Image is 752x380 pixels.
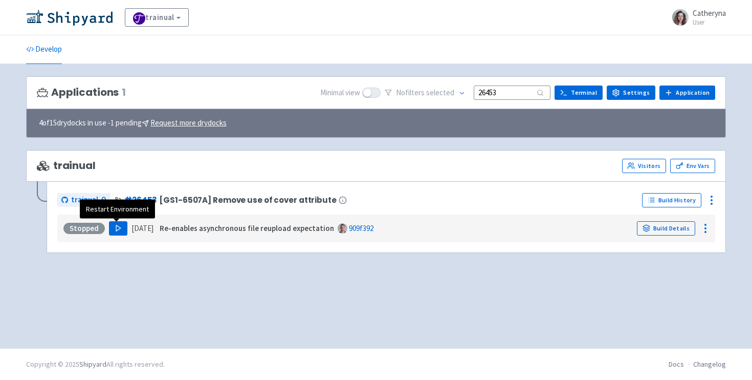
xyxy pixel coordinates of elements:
a: #26453 [124,195,157,205]
span: trainual [71,194,98,206]
span: Minimal view [320,87,360,99]
span: [GS1-6507A] Remove use of cover attribute [159,196,336,204]
span: Catheryna [693,8,726,18]
time: [DATE] [131,223,153,233]
button: Play [109,221,127,236]
h3: Applications [37,87,126,98]
a: Visitors [622,159,666,173]
small: User [693,19,726,26]
img: Shipyard logo [26,9,113,26]
a: Build History [642,193,701,207]
a: Env Vars [670,159,715,173]
a: Terminal [555,86,603,100]
strong: Re-enables asynchronous file reupload expectation [160,223,334,233]
a: Changelog [693,360,726,369]
a: Settings [607,86,655,100]
span: trainual [37,160,96,172]
div: Stopped [63,223,105,234]
a: Application [659,86,715,100]
div: Copyright © 2025 All rights reserved. [26,359,165,370]
a: Build Details [637,221,695,236]
a: Docs [669,360,684,369]
a: Shipyard [79,360,106,369]
input: Search... [474,86,550,99]
u: Request more drydocks [150,118,227,128]
a: 909f392 [349,223,373,233]
a: Develop [26,35,62,64]
span: 1 [122,87,126,98]
a: trainual [57,193,110,207]
span: No filter s [396,87,454,99]
span: 4 of 15 drydocks in use - 1 pending [39,117,227,129]
span: selected [426,88,454,97]
a: Catheryna User [666,9,726,26]
a: trainual [125,8,189,27]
